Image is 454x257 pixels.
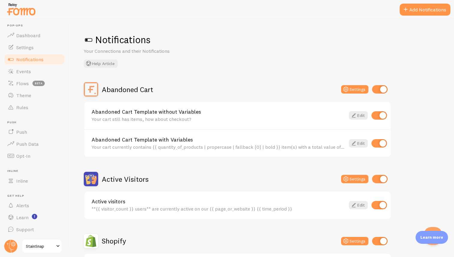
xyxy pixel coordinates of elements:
h2: Shopify [102,236,126,246]
span: Theme [16,92,31,98]
svg: <p>Watch New Feature Tutorials!</p> [32,214,37,219]
span: Opt-In [16,153,30,159]
iframe: Help Scout Beacon - Open [424,227,442,245]
a: Settings [4,41,65,53]
a: Inline [4,175,65,187]
a: Events [4,65,65,77]
img: Active Visitors [84,172,98,186]
span: Learn [16,214,29,220]
h2: Active Visitors [102,175,149,184]
span: Events [16,68,31,74]
div: Learn more [416,231,448,244]
a: Dashboard [4,29,65,41]
a: Edit [349,111,368,120]
span: Get Help [7,194,65,198]
span: beta [32,81,45,86]
a: Push [4,126,65,138]
img: Abandoned Cart [84,82,98,97]
span: Push Data [16,141,39,147]
span: Dashboard [16,32,40,38]
a: Theme [4,89,65,101]
button: Settings [341,85,368,94]
span: Alerts [16,202,29,208]
div: **{{ visitor_count }} users** are currently active on our {{ page_or_website }} {{ time_period }} [92,206,345,211]
a: Flows beta [4,77,65,89]
a: Alerts [4,199,65,211]
span: Inline [16,178,28,184]
a: Learn [4,211,65,223]
button: Settings [341,237,368,245]
span: Inline [7,169,65,173]
span: Rules [16,104,28,110]
a: Opt-In [4,150,65,162]
h1: Notifications [84,34,440,46]
span: StainSnap [26,243,54,250]
h2: Abandoned Cart [102,85,153,94]
a: StainSnap [22,239,62,253]
div: Your cart still has items, how about checkout? [92,116,345,122]
a: Rules [4,101,65,113]
p: Your Connections and their Notifications [84,48,228,55]
span: Support [16,226,34,232]
a: Edit [349,201,368,209]
button: Settings [341,175,368,183]
span: Flows [16,80,29,86]
a: Push Data [4,138,65,150]
button: Help Article [84,59,118,68]
span: Push [7,121,65,124]
a: Abandoned Cart Template without Variables [92,109,345,115]
a: Support [4,223,65,235]
span: Pop-ups [7,24,65,28]
span: Settings [16,44,34,50]
span: Notifications [16,56,44,62]
a: Active visitors [92,199,345,204]
span: Push [16,129,27,135]
div: Your cart currently contains {{ quantity_of_products | propercase | fallback [0] | bold }} item(s... [92,144,345,150]
a: Abandoned Cart Template with Variables [92,137,345,142]
a: Edit [349,139,368,148]
a: Notifications [4,53,65,65]
img: Shopify [84,234,98,248]
p: Learn more [420,235,443,240]
img: fomo-relay-logo-orange.svg [6,1,36,17]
